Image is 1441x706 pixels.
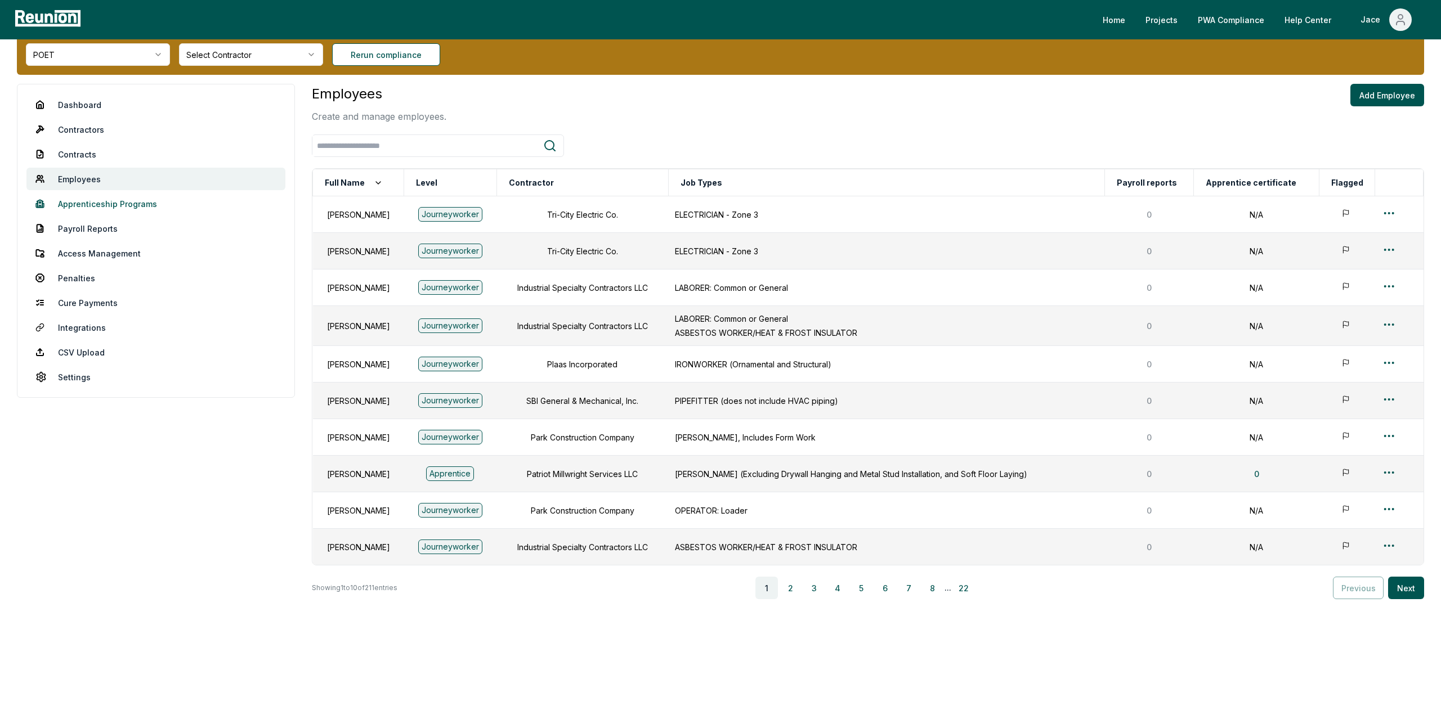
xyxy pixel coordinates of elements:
div: Journeyworker [418,207,482,222]
td: Park Construction Company [496,492,668,529]
td: [PERSON_NAME] [313,383,404,419]
td: Plaas Incorporated [496,346,668,383]
td: SBI General & Mechanical, Inc. [496,383,668,419]
td: Tri-City Electric Co. [496,196,668,233]
p: ELECTRICIAN - Zone 3 [675,245,1098,257]
a: Contracts [26,143,285,165]
td: [PERSON_NAME] [313,346,404,383]
button: Level [414,172,440,194]
div: Journeyworker [418,357,482,371]
a: Penalties [26,267,285,289]
td: [PERSON_NAME] [313,456,404,492]
a: CSV Upload [26,341,285,363]
div: Apprentice [426,466,474,481]
td: N/A [1194,196,1319,233]
p: [PERSON_NAME], Includes Form Work [675,431,1098,443]
a: Contractors [26,118,285,141]
td: [PERSON_NAME] [313,419,404,456]
td: Tri-City Electric Co. [496,233,668,269]
button: 6 [874,577,896,599]
td: N/A [1194,383,1319,419]
a: Settings [26,366,285,388]
h3: Employees [312,84,446,104]
td: Industrial Specialty Contractors LLC [496,269,668,306]
a: Apprenticeship Programs [26,192,285,215]
p: ASBESTOS WORKER/HEAT & FROST INSULATOR [675,541,1098,553]
a: Help Center [1276,8,1340,31]
button: 7 [897,577,920,599]
button: Next [1388,577,1424,599]
td: [PERSON_NAME] [313,306,404,346]
p: [PERSON_NAME] (Excluding Drywall Hanging and Metal Stud Installation, and Soft Floor Laying) [675,468,1098,480]
p: Create and manage employees. [312,110,446,123]
td: [PERSON_NAME] [313,269,404,306]
td: N/A [1194,419,1319,456]
a: Dashboard [26,93,285,116]
div: Journeyworker [418,393,482,408]
a: Payroll Reports [26,217,285,240]
button: 5 [850,577,872,599]
a: Cure Payments [26,291,285,314]
button: Job Types [678,172,724,194]
div: Jace [1361,8,1385,31]
td: N/A [1194,233,1319,269]
td: [PERSON_NAME] [313,492,404,529]
div: Journeyworker [418,318,482,333]
td: N/A [1194,529,1319,565]
p: PIPEFITTER (does not include HVAC piping) [675,395,1098,407]
td: [PERSON_NAME] [313,196,404,233]
div: Journeyworker [418,503,482,518]
button: Rerun compliance [332,43,440,66]
button: Jace [1352,8,1421,31]
p: ASBESTOS WORKER/HEAT & FROST INSULATOR [675,327,1098,339]
div: Journeyworker [418,430,482,444]
a: Access Management [26,242,285,264]
button: Add Employee [1350,84,1424,106]
td: Industrial Specialty Contractors LLC [496,306,668,346]
p: Showing 1 to 10 of 211 entries [312,582,397,593]
a: Projects [1136,8,1187,31]
a: Integrations [26,316,285,339]
button: 2 [779,577,802,599]
a: PWA Compliance [1189,8,1273,31]
button: 0 [1245,462,1268,485]
td: N/A [1194,492,1319,529]
td: Industrial Specialty Contractors LLC [496,529,668,565]
div: Journeyworker [418,539,482,554]
span: ... [945,581,951,595]
p: OPERATOR: Loader [675,505,1098,516]
button: Apprentice certificate [1203,172,1299,194]
button: 4 [826,577,849,599]
nav: Main [1094,8,1430,31]
button: Payroll reports [1115,172,1179,194]
p: LABORER: Common or General [675,282,1098,294]
button: Flagged [1329,172,1366,194]
td: Park Construction Company [496,419,668,456]
p: ELECTRICIAN - Zone 3 [675,209,1098,221]
a: Home [1094,8,1134,31]
td: N/A [1194,346,1319,383]
td: Patriot Millwright Services LLC [496,456,668,492]
button: 22 [952,577,975,599]
div: Journeyworker [418,244,482,258]
button: 1 [755,577,778,599]
button: Contractor [507,172,556,194]
td: N/A [1194,269,1319,306]
p: IRONWORKER (Ornamental and Structural) [675,358,1098,370]
p: LABORER: Common or General [675,313,1098,325]
button: Full Name [323,172,385,194]
a: Employees [26,168,285,190]
div: Journeyworker [418,280,482,295]
button: 8 [921,577,943,599]
td: [PERSON_NAME] [313,529,404,565]
button: 3 [803,577,825,599]
td: N/A [1194,306,1319,346]
td: [PERSON_NAME] [313,233,404,269]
